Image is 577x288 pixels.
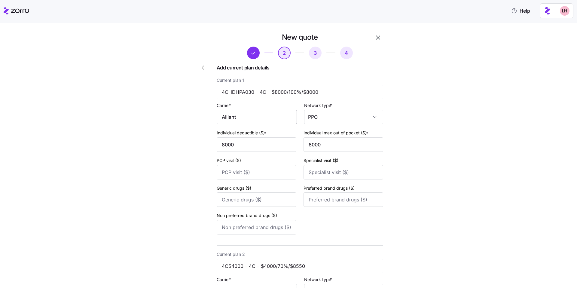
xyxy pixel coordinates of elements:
[506,5,535,17] button: Help
[560,6,569,16] img: 8ac9784bd0c5ae1e7e1202a2aac67deb
[304,130,369,136] label: Individual max out of pocket ($)
[309,47,322,59] button: 3
[282,32,318,42] h1: New quote
[217,130,267,136] label: Individual deductible ($)
[217,64,383,72] span: Add current plan details
[217,212,277,219] label: Non preferred brand drugs ($)
[217,220,296,234] input: Non preferred brand drugs ($)
[217,276,232,283] label: Carrier
[304,185,355,191] label: Preferred brand drugs ($)
[217,165,296,179] input: PCP visit ($)
[304,157,338,164] label: Specialist visit ($)
[304,192,383,207] input: Preferred brand drugs ($)
[217,137,296,152] input: Individual deductible ($)
[511,7,530,14] span: Help
[217,110,297,124] input: Carrier
[304,276,333,283] label: Network type
[304,165,383,179] input: Specialist visit ($)
[217,77,244,84] label: Current plan 1
[304,110,383,124] input: Network type
[217,157,241,164] label: PCP visit ($)
[340,47,353,59] button: 4
[217,185,251,191] label: Generic drugs ($)
[278,47,291,59] button: 2
[217,192,296,207] input: Generic drugs ($)
[304,137,383,152] input: Individual max out of pocket ($)
[217,251,245,258] label: Current plan 2
[304,102,333,109] label: Network type
[217,102,232,109] label: Carrier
